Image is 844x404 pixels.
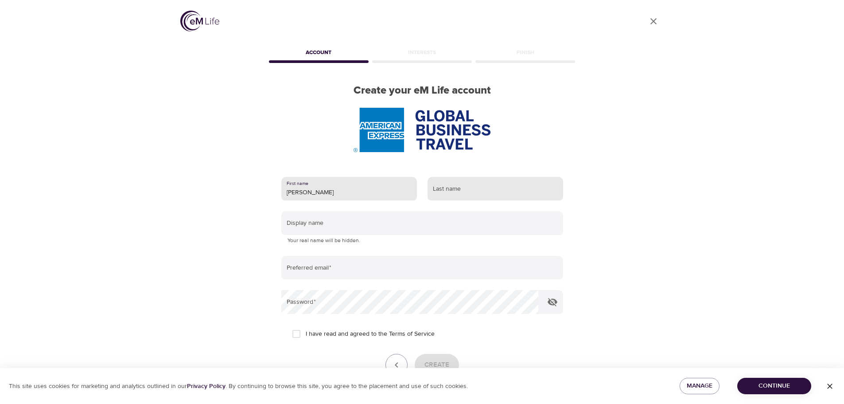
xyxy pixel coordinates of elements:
[744,380,804,392] span: Continue
[187,382,226,390] a: Privacy Policy
[306,329,435,339] span: I have read and agreed to the
[389,329,435,339] a: Terms of Service
[180,11,219,31] img: logo
[288,236,557,245] p: Your real name will be hidden.
[687,380,712,392] span: Manage
[680,378,720,394] button: Manage
[267,84,577,97] h2: Create your eM Life account
[737,378,811,394] button: Continue
[643,11,664,32] a: close
[354,108,490,152] img: AmEx%20GBT%20logo.png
